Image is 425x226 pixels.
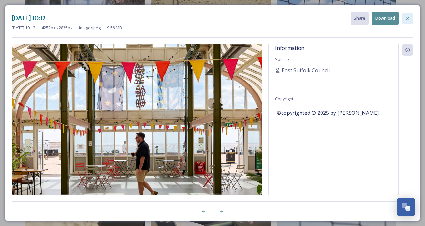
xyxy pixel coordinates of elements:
[275,56,289,62] span: Source
[397,198,415,216] button: Open Chat
[275,44,304,52] span: Information
[12,44,262,211] img: ESC_place%20branding_0625_L1150792_high%20res.jpg
[12,14,46,23] h3: [DATE] 10:12
[275,96,293,102] span: Copyright
[12,25,35,31] span: [DATE] 10:12
[282,66,330,74] span: East Suffolk Council
[277,109,379,117] span: ©copyrighted © 2025 by [PERSON_NAME]
[372,12,399,25] button: Download
[107,25,122,31] span: 9.58 MB
[79,25,101,31] span: image/jpeg
[42,25,73,31] span: 4252 px x 2835 px
[351,12,369,25] button: Share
